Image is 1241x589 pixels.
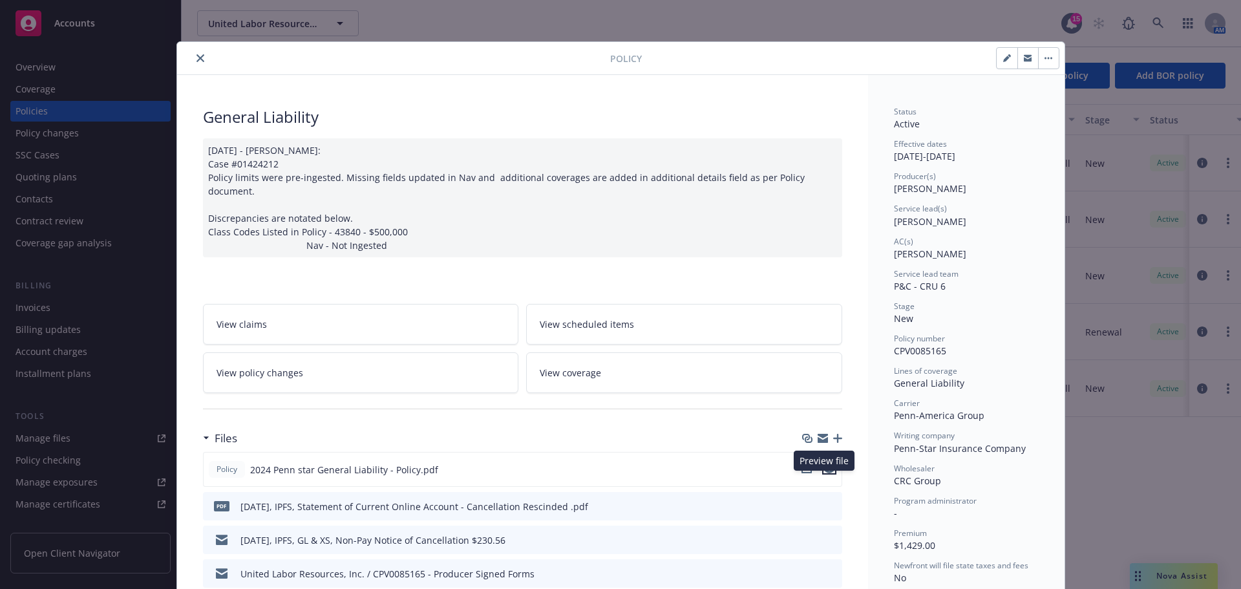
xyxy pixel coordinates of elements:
[894,106,917,117] span: Status
[805,567,815,581] button: download file
[203,304,519,345] a: View claims
[894,182,966,195] span: [PERSON_NAME]
[217,366,303,380] span: View policy changes
[894,572,906,584] span: No
[894,118,920,130] span: Active
[250,463,438,477] span: 2024 Penn star General Liability - Policy.pdf
[825,500,837,513] button: preview file
[214,501,229,511] span: pdf
[894,138,947,149] span: Effective dates
[894,268,959,279] span: Service lead team
[540,366,601,380] span: View coverage
[894,539,935,552] span: $1,429.00
[240,567,535,581] div: United Labor Resources, Inc. / CPV0085165 - Producer Signed Forms
[540,317,634,331] span: View scheduled items
[805,533,815,547] button: download file
[894,560,1028,571] span: Newfront will file state taxes and fees
[214,464,240,475] span: Policy
[894,138,1039,163] div: [DATE] - [DATE]
[825,567,837,581] button: preview file
[894,365,957,376] span: Lines of coverage
[894,345,946,357] span: CPV0085165
[894,528,927,539] span: Premium
[894,280,946,292] span: P&C - CRU 6
[794,451,854,471] div: Preview file
[193,50,208,66] button: close
[894,312,913,325] span: New
[203,352,519,393] a: View policy changes
[894,248,966,260] span: [PERSON_NAME]
[203,106,842,128] div: General Liability
[894,333,945,344] span: Policy number
[894,301,915,312] span: Stage
[894,463,935,474] span: Wholesaler
[894,171,936,182] span: Producer(s)
[240,533,505,547] div: [DATE], IPFS, GL & XS, Non-Pay Notice of Cancellation $230.56
[203,138,842,257] div: [DATE] - [PERSON_NAME]: Case #01424212 Policy limits were pre-ingested. Missing fields updated in...
[894,203,947,214] span: Service lead(s)
[894,215,966,228] span: [PERSON_NAME]
[526,304,842,345] a: View scheduled items
[894,507,897,519] span: -
[526,352,842,393] a: View coverage
[217,317,267,331] span: View claims
[825,533,837,547] button: preview file
[215,430,237,447] h3: Files
[203,430,237,447] div: Files
[894,398,920,409] span: Carrier
[894,236,913,247] span: AC(s)
[894,495,977,506] span: Program administrator
[610,52,642,65] span: Policy
[805,500,815,513] button: download file
[240,500,588,513] div: [DATE], IPFS, Statement of Current Online Account - Cancellation Rescinded .pdf
[894,442,1026,455] span: Penn-Star Insurance Company
[894,430,955,441] span: Writing company
[894,409,984,422] span: Penn-America Group
[894,475,941,487] span: CRC Group
[894,376,1039,390] div: General Liability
